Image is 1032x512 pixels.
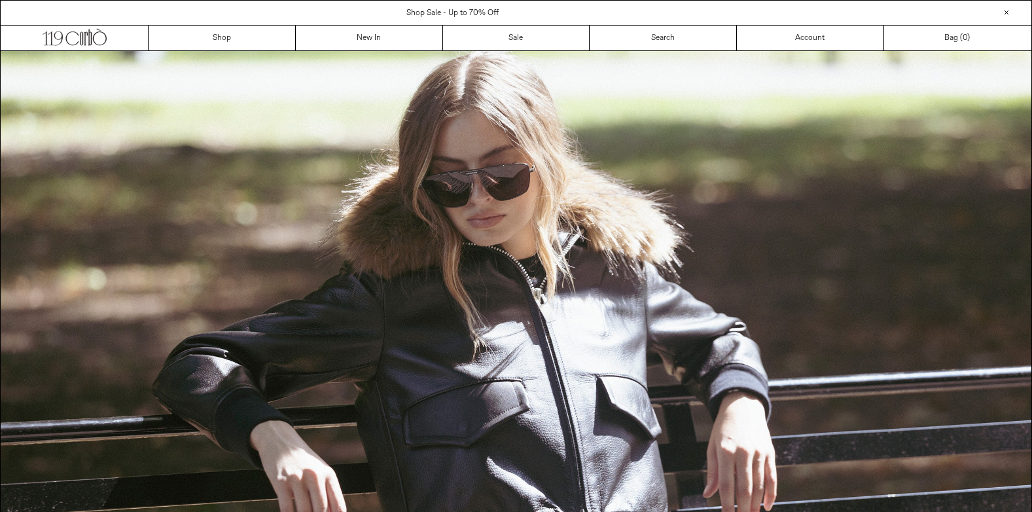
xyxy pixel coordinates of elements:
a: New In [296,26,443,50]
a: Shop Sale - Up to 70% Off [406,8,499,18]
span: 0 [963,33,967,43]
a: Sale [443,26,590,50]
span: ) [963,32,970,44]
a: Shop [149,26,296,50]
a: Search [590,26,737,50]
a: Account [737,26,884,50]
a: Bag () [884,26,1031,50]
